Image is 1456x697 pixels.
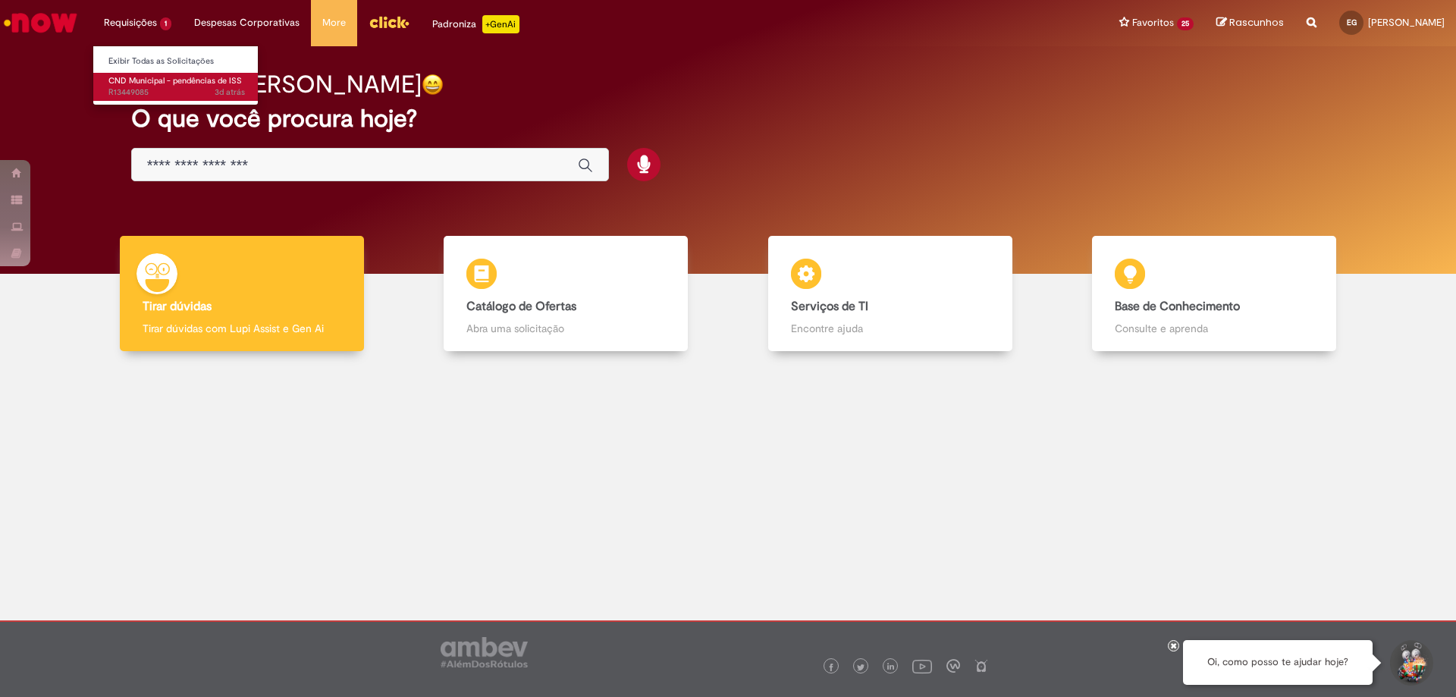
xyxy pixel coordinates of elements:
[422,74,444,96] img: happy-face.png
[1115,321,1313,336] p: Consulte e aprenda
[912,656,932,676] img: logo_footer_youtube.png
[404,236,729,352] a: Catálogo de Ofertas Abra uma solicitação
[441,637,528,667] img: logo_footer_ambev_rotulo_gray.png
[827,664,835,671] img: logo_footer_facebook.png
[728,236,1053,352] a: Serviços de TI Encontre ajuda
[791,299,868,314] b: Serviços de TI
[482,15,519,33] p: +GenAi
[160,17,171,30] span: 1
[215,86,245,98] span: 3d atrás
[1368,16,1445,29] span: [PERSON_NAME]
[887,663,895,672] img: logo_footer_linkedin.png
[974,659,988,673] img: logo_footer_naosei.png
[1388,640,1433,686] button: Iniciar Conversa de Suporte
[1347,17,1357,27] span: EG
[1115,299,1240,314] b: Base de Conhecimento
[432,15,519,33] div: Padroniza
[466,321,665,336] p: Abra uma solicitação
[1216,16,1284,30] a: Rascunhos
[1177,17,1194,30] span: 25
[857,664,864,671] img: logo_footer_twitter.png
[93,53,260,70] a: Exibir Todas as Solicitações
[466,299,576,314] b: Catálogo de Ofertas
[143,299,212,314] b: Tirar dúvidas
[93,73,260,101] a: Aberto R13449085 : CND Municipal - pendências de ISS
[108,86,245,99] span: R13449085
[80,236,404,352] a: Tirar dúvidas Tirar dúvidas com Lupi Assist e Gen Ai
[215,86,245,98] time: 26/08/2025 15:29:45
[369,11,409,33] img: click_logo_yellow_360x200.png
[104,15,157,30] span: Requisições
[131,71,422,98] h2: Bom dia, [PERSON_NAME]
[2,8,80,38] img: ServiceNow
[93,46,259,105] ul: Requisições
[131,105,1326,132] h2: O que você procura hoje?
[143,321,341,336] p: Tirar dúvidas com Lupi Assist e Gen Ai
[1132,15,1174,30] span: Favoritos
[791,321,990,336] p: Encontre ajuda
[1229,15,1284,30] span: Rascunhos
[322,15,346,30] span: More
[1183,640,1373,685] div: Oi, como posso te ajudar hoje?
[946,659,960,673] img: logo_footer_workplace.png
[108,75,242,86] span: CND Municipal - pendências de ISS
[1053,236,1377,352] a: Base de Conhecimento Consulte e aprenda
[194,15,300,30] span: Despesas Corporativas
